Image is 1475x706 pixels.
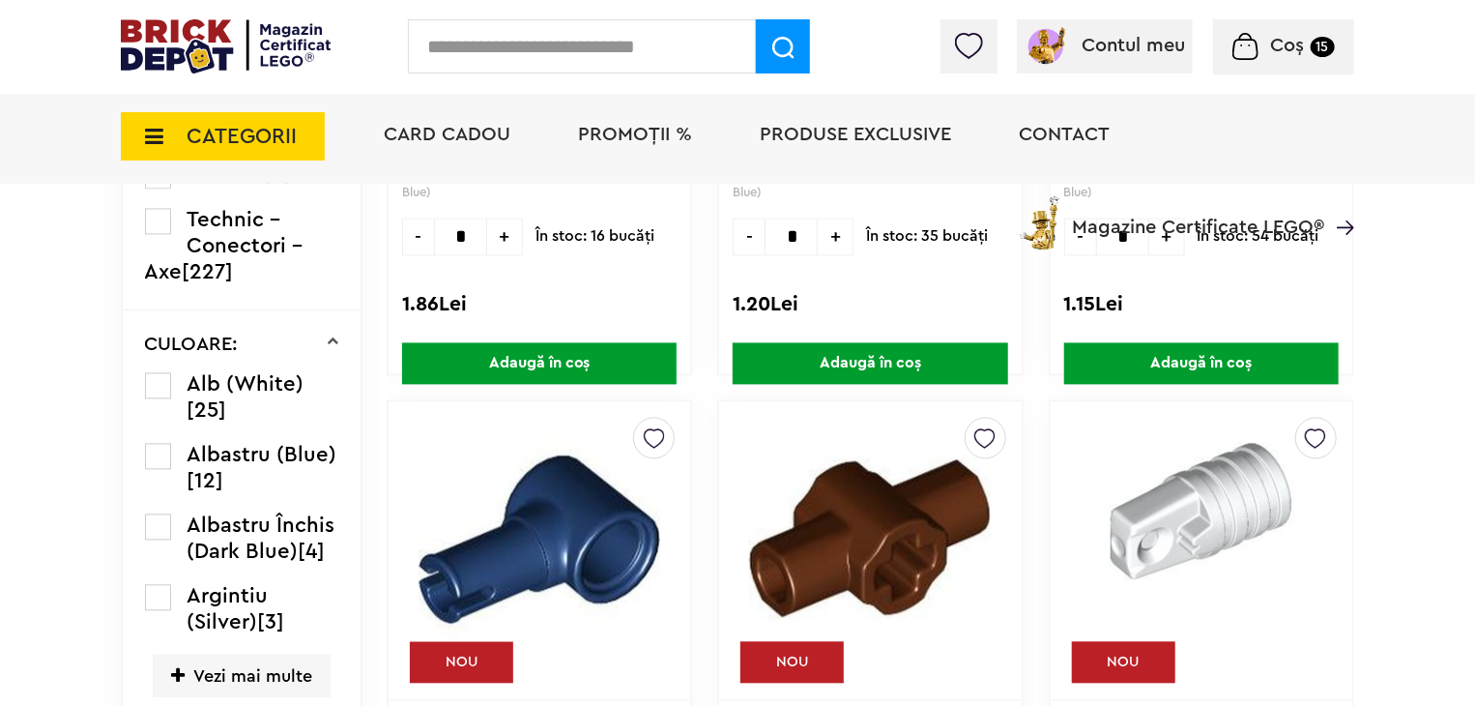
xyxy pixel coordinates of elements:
a: Magazine Certificate LEGO® [1324,192,1354,212]
a: Card Cadou [384,125,510,144]
span: CATEGORII [187,126,297,147]
div: NOU [410,641,513,683]
span: Magazine Certificate LEGO® [1072,192,1324,237]
span: [3] [258,611,285,632]
span: Adaugă în coș [402,342,677,384]
a: Produse exclusive [760,125,951,144]
span: [227] [183,261,234,282]
span: [4] [299,541,326,562]
small: 15 [1311,37,1335,57]
span: Adaugă în coș [1064,342,1339,384]
span: Vezi mai multe [153,654,331,697]
p: CULOARE: [145,335,239,354]
img: Conector 1 ax şi 2 bară / perpendicular [743,418,997,660]
span: Argintiu (Silver) [188,585,269,632]
span: Alb (White) [188,373,304,395]
span: Albastru Închis (Dark Blue) [188,515,335,562]
span: [12] [188,470,224,491]
span: Contul meu [1083,36,1186,55]
a: Adaugă în coș [389,342,690,384]
a: PROMOȚII % [578,125,692,144]
span: Adaugă în coș [733,342,1007,384]
span: Albastru (Blue) [188,444,337,465]
div: 1.20Lei [733,292,1007,317]
a: Contact [1019,125,1110,144]
a: Contul meu [1025,36,1186,55]
a: Adaugă în coș [1051,342,1352,384]
span: Coș [1271,36,1305,55]
a: Adaugă în coș [719,342,1021,384]
img: Conector Ax / balama [1075,418,1328,603]
span: [25] [188,399,227,421]
div: 1.15Lei [1064,292,1339,317]
img: Conector pin / gaură pin unghi 0 [413,418,666,660]
div: NOU [1072,641,1175,683]
div: 1.86Lei [402,292,677,317]
div: NOU [740,641,844,683]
